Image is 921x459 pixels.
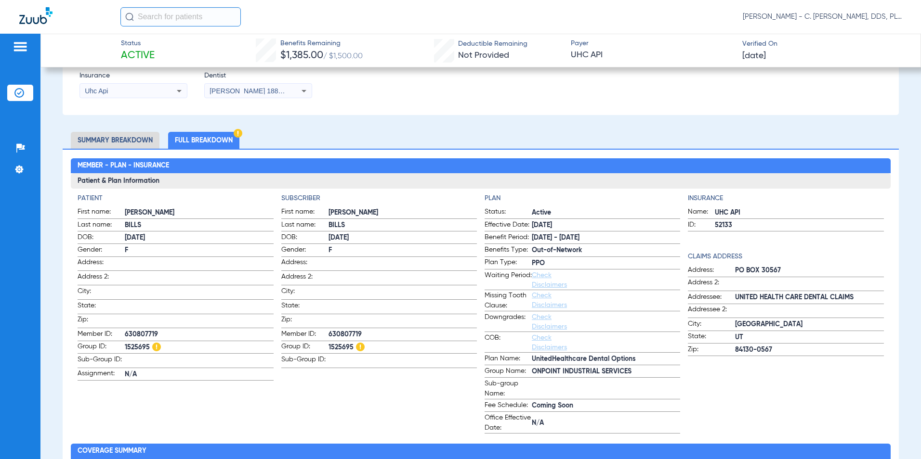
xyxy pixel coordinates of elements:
[532,220,680,230] span: [DATE]
[571,49,734,61] span: UHC API
[485,220,532,231] span: Effective Date:
[120,7,241,26] input: Search for patients
[688,344,735,356] span: Zip:
[485,257,532,269] span: Plan Type:
[281,207,329,218] span: First name:
[125,343,273,353] span: 1525695
[735,332,883,343] span: UT
[125,245,273,255] span: F
[125,233,273,243] span: [DATE]
[532,272,567,288] a: Check Disclaimers
[78,286,125,299] span: City:
[688,207,715,218] span: Name:
[485,270,532,290] span: Waiting Period:
[532,292,567,308] a: Check Disclaimers
[688,305,735,318] span: Addressee 2:
[71,444,891,459] h2: Coverage Summary
[281,245,329,256] span: Gender:
[458,51,509,60] span: Not Provided
[152,343,161,351] img: Hazard
[78,193,273,204] h4: Patient
[532,208,680,218] span: Active
[571,38,734,49] span: Payer
[71,173,891,189] h3: Patient & Plan Information
[281,193,477,204] h4: Subscriber
[688,278,735,291] span: Address 2:
[78,257,125,270] span: Address:
[688,252,883,262] h4: Claims Address
[742,50,766,62] span: [DATE]
[688,265,735,277] span: Address:
[329,208,477,218] span: [PERSON_NAME]
[234,129,242,138] img: Hazard
[19,7,53,24] img: Zuub Logo
[532,354,680,364] span: UnitedHealthcare Dental Options
[532,245,680,255] span: Out-of-Network
[356,343,365,351] img: Hazard
[485,193,680,204] h4: Plan
[281,220,329,231] span: Last name:
[121,49,155,63] span: Active
[281,355,329,368] span: Sub-Group ID:
[329,343,477,353] span: 1525695
[78,315,125,328] span: Zip:
[688,292,735,304] span: Addressee:
[688,193,883,204] h4: Insurance
[458,39,527,49] span: Deductible Remaining
[125,330,273,340] span: 630807719
[873,413,921,459] iframe: Chat Widget
[125,208,273,218] span: [PERSON_NAME]
[688,331,735,343] span: State:
[735,319,883,330] span: [GEOGRAPHIC_DATA]
[85,87,108,95] span: Uhc Api
[78,232,125,244] span: DOB:
[281,272,329,285] span: Address 2:
[532,367,680,377] span: ONPOINT INDUSTRIAL SERVICES
[78,220,125,231] span: Last name:
[78,207,125,218] span: First name:
[485,366,532,378] span: Group Name:
[125,370,273,380] span: N/A
[532,401,680,411] span: Coming Soon
[532,314,567,330] a: Check Disclaimers
[78,329,125,341] span: Member ID:
[688,220,715,231] span: ID:
[735,345,883,355] span: 84130-0567
[735,266,883,276] span: PO BOX 30567
[329,330,477,340] span: 630807719
[210,87,304,95] span: [PERSON_NAME] 1881748390
[125,13,134,21] img: Search Icon
[281,315,329,328] span: Zip:
[281,286,329,299] span: City:
[485,245,532,256] span: Benefits Type:
[485,379,532,399] span: Sub-group Name:
[281,232,329,244] span: DOB:
[281,342,329,353] span: Group ID:
[78,301,125,314] span: State:
[79,71,187,81] span: Insurance
[485,333,532,352] span: COB:
[485,207,532,218] span: Status:
[329,220,477,230] span: BILLS
[281,257,329,270] span: Address:
[13,41,28,52] img: hamburger-icon
[281,301,329,314] span: State:
[78,272,125,285] span: Address 2:
[329,245,477,255] span: F
[78,369,125,380] span: Assignment:
[280,38,363,49] span: Benefits Remaining
[532,233,680,243] span: [DATE] - [DATE]
[281,329,329,341] span: Member ID:
[125,220,273,230] span: BILLS
[78,355,125,368] span: Sub-Group ID:
[329,233,477,243] span: [DATE]
[743,12,902,22] span: [PERSON_NAME] - C. [PERSON_NAME], DDS, PLLC dba [PERSON_NAME] Dentistry
[485,354,532,365] span: Plan Name:
[323,52,363,60] span: / $1,500.00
